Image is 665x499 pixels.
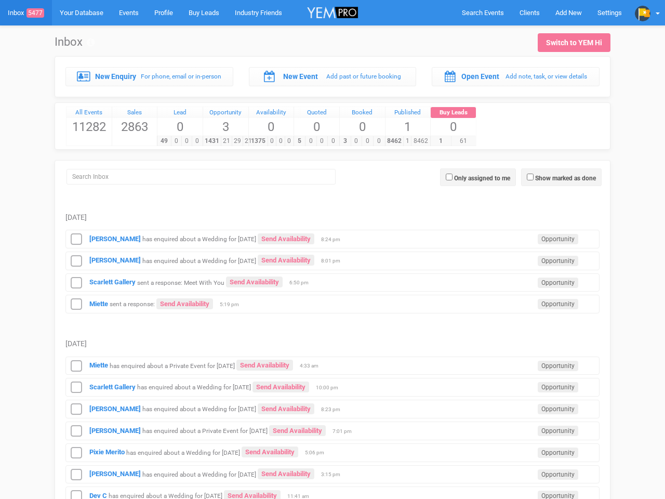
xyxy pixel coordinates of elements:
small: Add past or future booking [326,73,401,80]
a: Pixie Merito [89,448,125,456]
label: New Enquiry [95,71,136,82]
label: New Event [283,71,318,82]
span: 5:19 pm [220,301,246,308]
div: Availability [249,107,294,119]
small: has enquired about a Wedding for [DATE] [142,470,256,478]
span: 3 [339,136,351,146]
a: Published [385,107,431,119]
small: sent a response: Meet With You [137,279,224,286]
a: [PERSON_NAME] [89,235,141,243]
span: Opportunity [538,278,578,288]
span: 29 [232,136,243,146]
span: Search Events [462,9,504,17]
span: 0 [316,136,328,146]
a: Send Availability [226,277,283,287]
a: Send Availability [258,403,314,414]
span: 21 [221,136,232,146]
small: For phone, email or in-person [141,73,221,80]
span: Clients [520,9,540,17]
span: 2863 [112,118,157,136]
small: has enquired about a Wedding for [DATE] [126,449,240,456]
span: Opportunity [538,361,578,371]
img: profile.png [635,6,650,21]
span: 0 [362,136,374,146]
strong: Miette [89,300,108,308]
span: Opportunity [538,448,578,458]
small: sent a response: [110,300,155,308]
a: Lead [157,107,203,119]
span: 0 [431,118,476,136]
a: Scarlett Gallery [89,278,136,286]
small: has enquired about a Wedding for [DATE] [142,405,256,413]
div: Switch to YEM Hi [546,37,602,48]
span: 5 [294,136,305,146]
span: 1 [403,136,411,146]
label: Show marked as done [535,174,596,183]
a: [PERSON_NAME] [89,470,141,478]
span: 6:50 pm [289,279,315,286]
span: 8462 [385,136,404,146]
span: 1 [430,136,451,146]
span: 4:33 am [300,362,326,370]
span: 0 [181,136,192,146]
a: Send Availability [156,298,213,309]
a: Quoted [294,107,339,119]
span: 21 [243,136,254,146]
a: Scarlett Gallery [89,383,136,391]
small: Add note, task, or view details [506,73,587,80]
span: 11282 [66,118,112,136]
span: 0 [285,136,294,146]
a: Send Availability [242,447,298,457]
span: 0 [340,118,385,136]
span: 0 [305,136,317,146]
small: has enquired about a Wedding for [DATE] [137,384,251,391]
label: Only assigned to me [454,174,510,183]
small: has enquired about a Wedding for [DATE] [142,257,256,264]
a: Send Availability [258,468,314,479]
span: 1 [385,118,431,136]
h5: [DATE] [65,340,600,348]
small: has enquired about a Wedding for [DATE] [142,235,256,243]
label: Open Event [461,71,499,82]
input: Search Inbox [66,169,336,185]
a: Send Availability [252,382,309,392]
span: 0 [373,136,385,146]
a: [PERSON_NAME] [89,405,141,413]
span: 1375 [248,136,268,146]
a: Send Availability [258,233,314,244]
span: 0 [192,136,203,146]
span: Opportunity [538,256,578,266]
a: Send Availability [269,425,326,436]
a: All Events [66,107,112,119]
span: 49 [157,136,171,146]
a: Opportunity [203,107,248,119]
a: [PERSON_NAME] [89,427,141,435]
span: 0 [351,136,363,146]
a: Send Availability [236,360,293,371]
a: Open Event Add note, task, or view details [432,67,600,86]
a: New Enquiry For phone, email or in-person [65,67,233,86]
span: 0 [294,118,339,136]
span: 7:01 pm [332,428,358,435]
a: Buy Leads [431,107,476,119]
a: New Event Add past or future booking [249,67,417,86]
span: 8:23 pm [321,406,347,413]
span: Opportunity [538,426,578,436]
span: 61 [451,136,476,146]
span: 0 [249,118,294,136]
strong: [PERSON_NAME] [89,256,141,264]
small: has enquired about a Private Event for [DATE] [142,427,268,435]
span: 10:00 pm [316,384,342,391]
span: 0 [157,118,203,136]
a: Booked [340,107,385,119]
